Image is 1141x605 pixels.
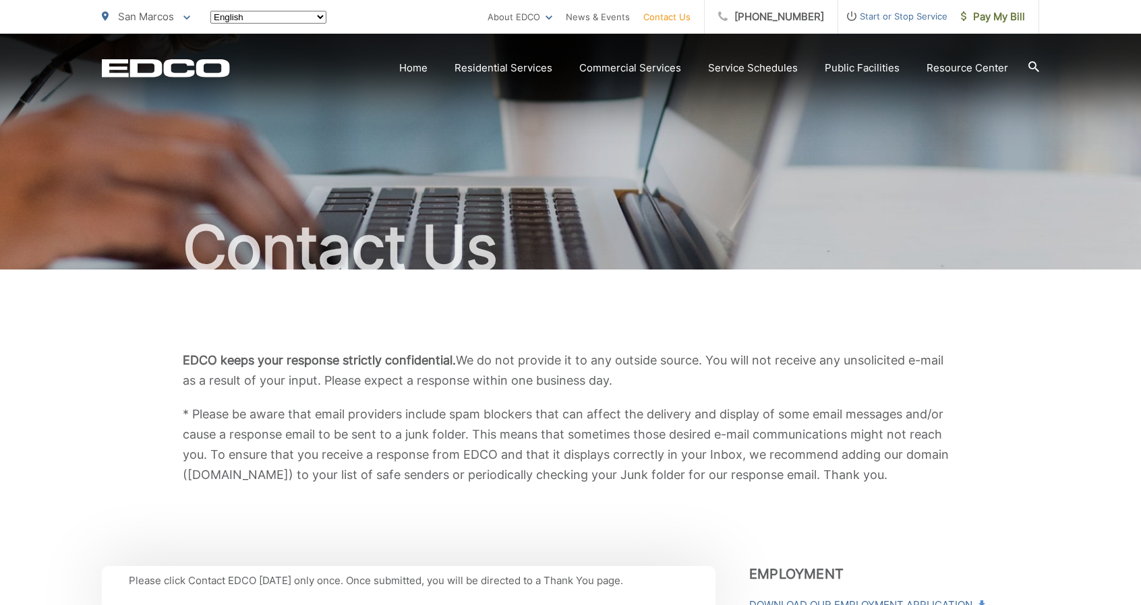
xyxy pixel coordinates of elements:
[488,9,552,25] a: About EDCO
[643,9,691,25] a: Contact Us
[210,11,326,24] select: Select a language
[708,60,798,76] a: Service Schedules
[749,566,1039,582] h3: Employment
[183,350,958,391] p: We do not provide it to any outside source. You will not receive any unsolicited e-mail as a resu...
[129,573,689,589] p: Please click Contact EDCO [DATE] only once. Once submitted, you will be directed to a Thank You p...
[927,60,1008,76] a: Resource Center
[183,404,958,485] p: * Please be aware that email providers include spam blockers that can affect the delivery and dis...
[961,9,1025,25] span: Pay My Bill
[566,9,630,25] a: News & Events
[399,60,428,76] a: Home
[183,353,456,367] b: EDCO keeps your response strictly confidential.
[579,60,681,76] a: Commercial Services
[102,214,1039,282] h1: Contact Us
[825,60,900,76] a: Public Facilities
[118,10,174,23] span: San Marcos
[102,59,230,77] a: EDCD logo. Return to the homepage.
[455,60,552,76] a: Residential Services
